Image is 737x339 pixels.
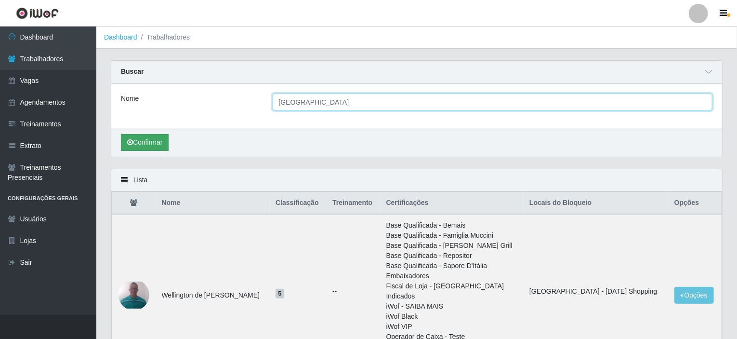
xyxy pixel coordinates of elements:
[529,286,663,297] li: [GEOGRAPHIC_DATA] - [DATE] Shopping
[111,169,722,191] div: Lista
[386,231,518,241] li: Base Qualificada - Famiglia Muccini
[386,241,518,251] li: Base Qualificada - [PERSON_NAME] Grill
[386,271,518,281] li: Embaixadores
[386,322,518,332] li: iWof VIP
[332,286,375,297] ul: --
[276,289,284,298] span: 5
[386,220,518,231] li: Base Qualificada - Bemais
[386,251,518,261] li: Base Qualificada - Repositor
[327,192,381,215] th: Treinamento
[669,192,722,215] th: Opções
[524,192,669,215] th: Locais do Bloqueio
[16,7,59,19] img: CoreUI Logo
[121,68,144,75] strong: Buscar
[273,94,713,110] input: Digite o Nome...
[386,281,518,291] li: Fiscal de Loja - [GEOGRAPHIC_DATA]
[674,287,714,304] button: Opções
[137,32,190,42] li: Trabalhadores
[386,312,518,322] li: iWof Black
[156,192,270,215] th: Nome
[270,192,327,215] th: Classificação
[386,261,518,271] li: Base Qualificada - Sapore D'Itália
[121,134,169,151] button: Confirmar
[118,282,149,309] img: 1724302399832.jpeg
[96,27,737,49] nav: breadcrumb
[386,291,518,301] li: Indicados
[104,33,137,41] a: Dashboard
[381,192,524,215] th: Certificações
[386,301,518,312] li: iWof - SAIBA MAIS
[121,94,139,104] label: Nome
